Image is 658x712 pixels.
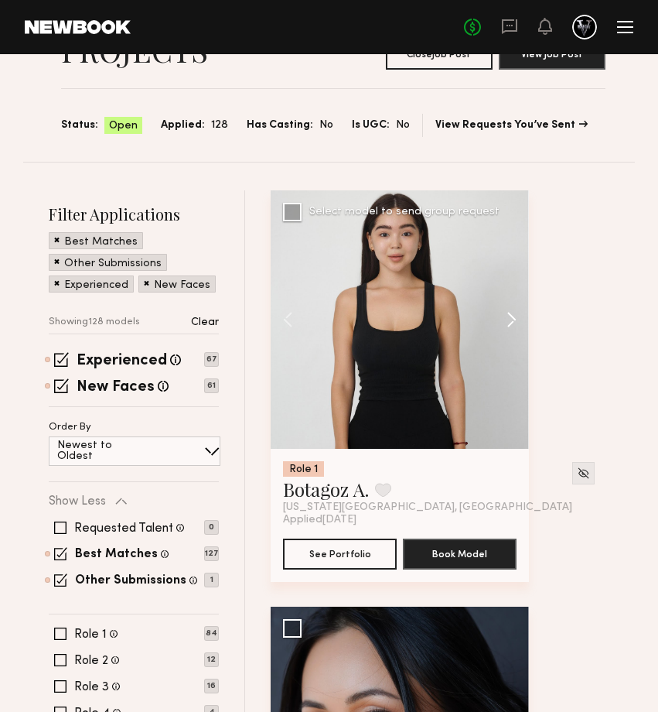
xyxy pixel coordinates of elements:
span: No [396,117,410,134]
label: New Faces [77,380,155,395]
span: Status: [61,117,98,134]
a: Botagoz A. [283,477,369,501]
p: Best Matches [64,237,138,248]
p: 84 [204,626,219,641]
p: New Faces [154,280,210,291]
div: Role 1 [283,461,324,477]
label: Role 3 [74,681,109,693]
button: See Portfolio [283,539,397,570]
p: Showing 128 models [49,317,140,327]
button: CloseJob Post [386,39,493,70]
label: Role 1 [74,628,107,641]
p: Show Less [49,495,106,508]
p: Other Submissions [64,258,162,269]
img: Unhide Model [577,467,590,480]
p: 127 [204,546,219,561]
p: 0 [204,520,219,535]
a: View Requests You’ve Sent [435,120,588,131]
button: View Job Post [499,39,605,70]
p: Experienced [64,280,128,291]
label: Experienced [77,354,167,369]
label: Role 2 [74,655,108,667]
label: Requested Talent [74,522,173,535]
p: 1 [204,573,219,587]
span: Applied: [161,117,205,134]
span: [US_STATE][GEOGRAPHIC_DATA], [GEOGRAPHIC_DATA] [283,501,572,514]
a: Book Model [403,546,517,560]
p: Clear [191,317,219,328]
span: 128 [211,117,228,134]
button: Book Model [403,539,517,570]
p: 67 [204,352,219,367]
p: Order By [49,423,91,433]
span: Is UGC: [352,117,390,134]
p: 12 [204,652,219,667]
label: Best Matches [75,549,158,561]
p: 16 [204,679,219,693]
h2: Filter Applications [49,204,219,224]
div: Select model to send group request [309,207,499,217]
p: Newest to Oldest [57,440,149,462]
span: Has Casting: [247,117,313,134]
span: Open [109,118,138,134]
div: Applied [DATE] [283,514,517,526]
p: 61 [204,378,219,393]
span: No [319,117,333,134]
label: Other Submissions [75,575,186,587]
